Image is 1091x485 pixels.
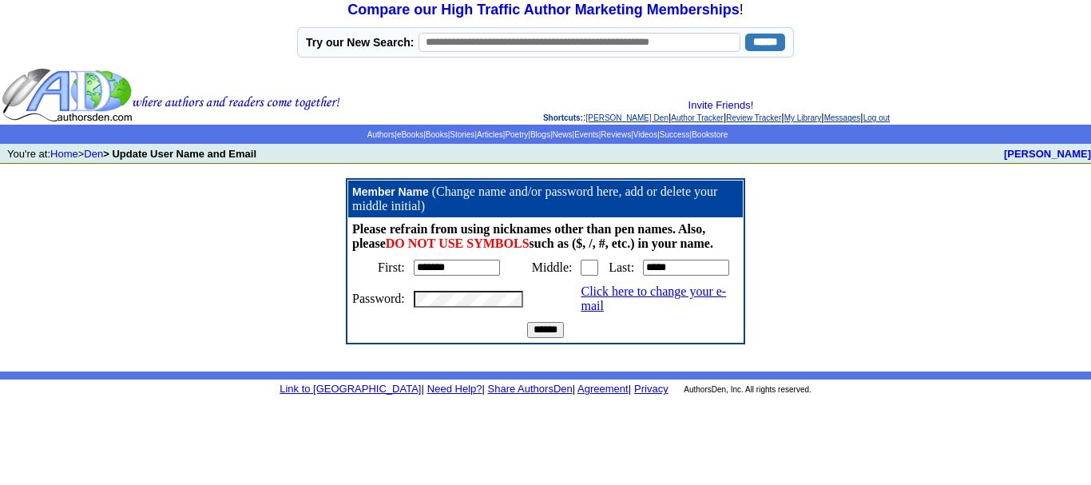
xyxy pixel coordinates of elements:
[426,130,448,139] a: Books
[573,383,575,395] font: |
[577,383,629,395] a: Agreement
[352,185,429,198] span: Member Name
[367,130,395,139] a: Authors
[863,113,890,122] a: Log out
[726,113,781,122] a: Review Tracker
[103,148,256,160] b: > Update User Name and Email
[692,130,728,139] a: Bookstore
[633,130,657,139] a: Videos
[684,385,811,394] font: AuthorsDen, Inc. All rights reserved.
[660,130,690,139] a: Success
[421,383,423,395] font: |
[824,113,861,122] a: Messages
[7,148,256,160] font: You're at: >
[2,67,340,123] img: header_logo2.gif
[477,130,503,139] a: Articles
[553,130,573,139] a: News
[352,185,717,213] font: (Change name and/or password here, add or delete your middle initial)
[488,383,573,395] a: Share AuthorsDen
[482,383,484,395] font: |
[634,383,668,395] a: Privacy
[280,383,421,395] a: Link to [GEOGRAPHIC_DATA]
[530,130,550,139] a: Blogs
[609,260,634,275] p: Last:
[348,256,409,280] td: First:
[306,36,414,49] label: Try our New Search:
[427,383,482,395] a: Need Help?
[586,113,668,122] a: [PERSON_NAME] Den
[348,280,409,317] td: Password:
[450,130,474,139] a: Stories
[543,113,583,122] span: Shortcuts:
[84,148,103,160] a: Den
[347,2,743,18] font: !
[343,99,1089,123] div: : | | | | |
[688,99,754,111] a: Invite Friends!
[1004,148,1091,160] a: [PERSON_NAME]
[528,256,577,280] td: Middle:
[397,130,423,139] a: eBooks
[784,113,822,122] a: My Library
[505,130,528,139] a: Poetry
[601,130,631,139] a: Reviews
[352,222,713,250] strong: Please refrain from using nicknames other than pen names. Also, please such as ($, /, #, etc.) in...
[347,2,739,18] a: Compare our High Traffic Author Marketing Memberships
[386,237,530,250] font: DO NOT USE SYMBOLS
[581,284,726,312] a: Click here to change your e-mail
[671,113,724,122] a: Author Tracker
[575,383,631,395] font: |
[50,148,78,160] a: Home
[574,130,599,139] a: Events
